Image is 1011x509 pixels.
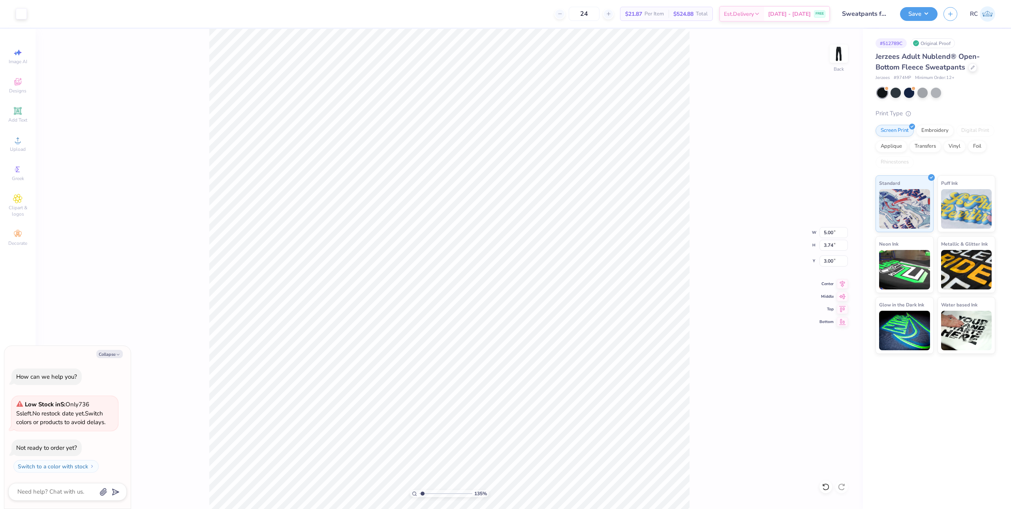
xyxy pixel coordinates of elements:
[879,311,930,350] img: Glow in the Dark Ink
[879,179,900,187] span: Standard
[625,10,642,18] span: $21.87
[16,400,105,426] span: Only 736 Ss left. Switch colors or products to avoid delays.
[645,10,664,18] span: Per Item
[90,464,94,469] img: Switch to a color with stock
[941,301,977,309] span: Water based Ink
[9,58,27,65] span: Image AI
[980,6,995,22] img: Rio Cabojoc
[10,146,26,152] span: Upload
[32,409,85,417] span: No restock date yet.
[970,9,978,19] span: RC
[941,189,992,229] img: Puff Ink
[876,52,980,72] span: Jerzees Adult Nublend® Open-Bottom Fleece Sweatpants
[819,306,834,312] span: Top
[879,189,930,229] img: Standard
[970,6,995,22] a: RC
[12,175,24,182] span: Greek
[879,250,930,289] img: Neon Ink
[876,38,907,48] div: # 512789C
[941,311,992,350] img: Water based Ink
[13,460,99,473] button: Switch to a color with stock
[819,294,834,299] span: Middle
[943,141,966,152] div: Vinyl
[915,75,955,81] span: Minimum Order: 12 +
[836,6,894,22] input: Untitled Design
[879,240,898,248] span: Neon Ink
[96,350,123,358] button: Collapse
[941,179,958,187] span: Puff Ink
[876,109,995,118] div: Print Type
[474,490,487,497] span: 135 %
[911,38,955,48] div: Original Proof
[968,141,987,152] div: Foil
[8,117,27,123] span: Add Text
[819,281,834,287] span: Center
[941,240,988,248] span: Metallic & Glitter Ink
[834,66,844,73] div: Back
[16,444,77,452] div: Not ready to order yet?
[941,250,992,289] img: Metallic & Glitter Ink
[900,7,938,21] button: Save
[910,141,941,152] div: Transfers
[876,141,907,152] div: Applique
[724,10,754,18] span: Est. Delivery
[768,10,811,18] span: [DATE] - [DATE]
[819,319,834,325] span: Bottom
[876,75,890,81] span: Jerzees
[8,240,27,246] span: Decorate
[831,46,847,62] img: Back
[9,88,26,94] span: Designs
[916,125,954,137] div: Embroidery
[879,301,924,309] span: Glow in the Dark Ink
[4,205,32,217] span: Clipart & logos
[876,156,914,168] div: Rhinestones
[25,400,66,408] strong: Low Stock in S :
[956,125,994,137] div: Digital Print
[569,7,599,21] input: – –
[894,75,911,81] span: # 974MP
[696,10,708,18] span: Total
[673,10,693,18] span: $524.88
[16,373,77,381] div: How can we help you?
[816,11,824,17] span: FREE
[876,125,914,137] div: Screen Print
